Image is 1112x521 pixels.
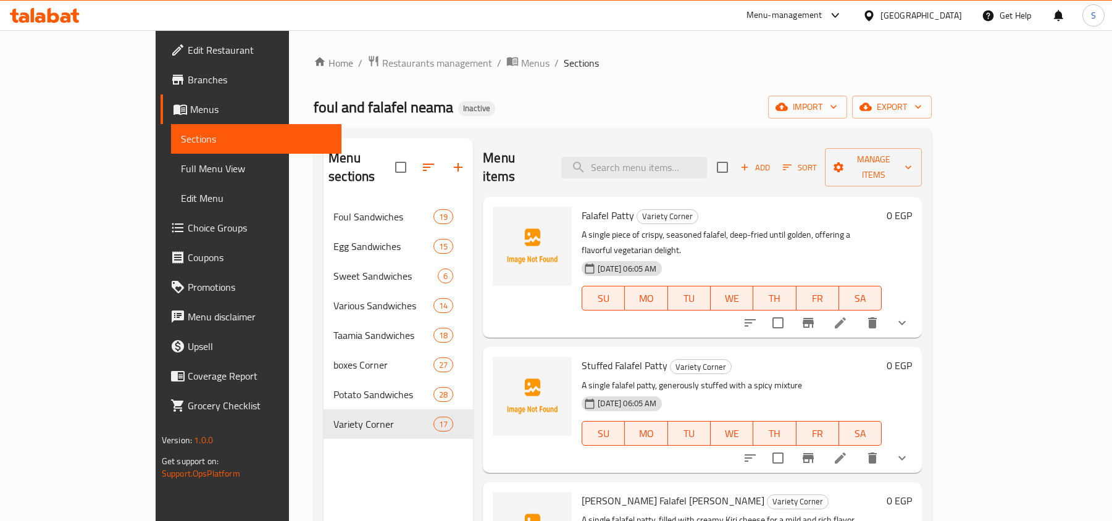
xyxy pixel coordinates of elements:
[333,417,433,431] span: Variety Corner
[839,286,882,311] button: SA
[162,465,240,481] a: Support.OpsPlatform
[333,239,433,254] span: Egg Sandwiches
[434,300,453,312] span: 14
[835,152,912,183] span: Manage items
[161,361,341,391] a: Coverage Report
[561,157,707,178] input: search
[161,391,341,420] a: Grocery Checklist
[161,213,341,243] a: Choice Groups
[887,308,917,338] button: show more
[162,453,219,469] span: Get support on:
[188,280,332,294] span: Promotions
[711,286,753,311] button: WE
[433,328,453,343] div: items
[324,320,473,350] div: Taamia Sandwiches18
[735,443,765,473] button: sort-choices
[673,425,706,443] span: TU
[735,158,775,177] span: Add item
[844,425,877,443] span: SA
[582,378,882,393] p: A single falafel patty, generously stuffed with a spicy mixture
[161,35,341,65] a: Edit Restaurant
[593,398,661,409] span: [DATE] 06:05 AM
[825,148,922,186] button: Manage items
[188,309,332,324] span: Menu disclaimer
[582,491,764,510] span: [PERSON_NAME] Falafel [PERSON_NAME]
[324,261,473,291] div: Sweet Sandwiches6
[801,425,834,443] span: FR
[765,310,791,336] span: Select to update
[844,290,877,307] span: SA
[162,432,192,448] span: Version:
[333,209,433,224] span: Foul Sandwiches
[333,269,438,283] span: Sweet Sandwiches
[753,421,796,446] button: TH
[433,387,453,402] div: items
[852,96,932,119] button: export
[314,55,932,71] nav: breadcrumb
[587,290,620,307] span: SU
[434,389,453,401] span: 28
[582,356,667,375] span: Stuffed Falafel Patty
[887,207,912,224] h6: 0 EGP
[895,451,909,465] svg: Show Choices
[188,369,332,383] span: Coverage Report
[161,65,341,94] a: Branches
[328,149,395,186] h2: Menu sections
[367,55,492,71] a: Restaurants management
[324,231,473,261] div: Egg Sandwiches15
[716,425,748,443] span: WE
[895,315,909,330] svg: Show Choices
[673,290,706,307] span: TU
[324,202,473,231] div: Foul Sandwiches19
[324,380,473,409] div: Potato Sandwiches28
[738,160,772,175] span: Add
[433,298,453,313] div: items
[324,350,473,380] div: boxes Corner27
[433,417,453,431] div: items
[194,432,213,448] span: 1.0.0
[625,286,667,311] button: MO
[333,387,433,402] span: Potato Sandwiches
[434,419,453,430] span: 17
[582,421,625,446] button: SU
[793,308,823,338] button: Branch-specific-item
[1091,9,1096,22] span: S
[862,99,922,115] span: export
[433,209,453,224] div: items
[625,421,667,446] button: MO
[171,154,341,183] a: Full Menu View
[333,298,433,313] span: Various Sandwiches
[324,409,473,439] div: Variety Corner17
[587,425,620,443] span: SU
[767,494,829,509] div: Variety Corner
[716,290,748,307] span: WE
[554,56,559,70] li: /
[796,286,839,311] button: FR
[630,290,663,307] span: MO
[358,56,362,70] li: /
[668,421,711,446] button: TU
[483,149,546,186] h2: Menu items
[735,158,775,177] button: Add
[564,56,599,70] span: Sections
[780,158,820,177] button: Sort
[458,103,495,114] span: Inactive
[333,357,433,372] span: boxes Corner
[858,308,887,338] button: delete
[767,494,828,509] span: Variety Corner
[775,158,825,177] span: Sort items
[434,330,453,341] span: 18
[434,359,453,371] span: 27
[188,72,332,87] span: Branches
[506,55,550,71] a: Menus
[637,209,698,223] span: Variety Corner
[858,443,887,473] button: delete
[324,197,473,444] nav: Menu sections
[833,451,848,465] a: Edit menu item
[438,270,453,282] span: 6
[887,492,912,509] h6: 0 EGP
[171,183,341,213] a: Edit Menu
